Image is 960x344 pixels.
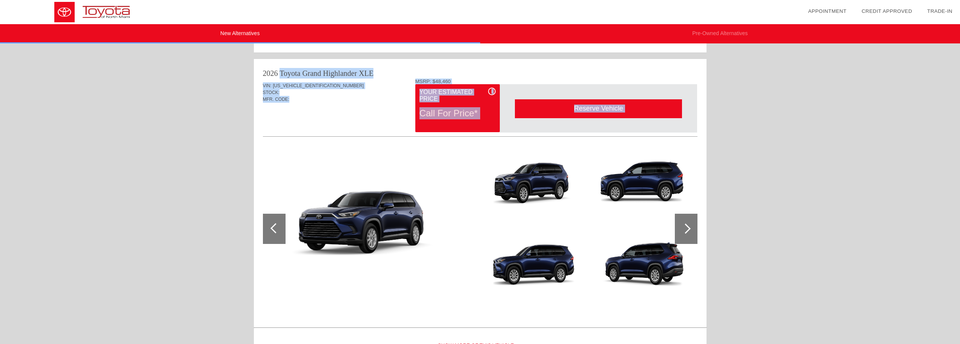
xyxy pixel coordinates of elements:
[515,99,682,118] div: Reserve Vehicle
[263,97,290,102] span: MFR. CODE:
[488,88,496,95] div: i
[359,68,373,79] div: XLE
[590,231,694,309] img: 61e7b9dfb0c4941f5aebc64f7232fdfa.png
[862,8,912,14] a: Credit Approved
[263,114,697,126] div: Quoted on [DATE] 11:37:55 AM
[263,68,357,79] div: 2026 Toyota Grand Highlander
[273,83,364,88] span: [US_VEHICLE_IDENTIFICATION_NUMBER]
[415,79,697,84] div: MSRP: $48,460
[419,103,496,123] div: Call For Price*
[482,231,586,309] img: c216f4d0a951ab5b2f9fe3305163c488.png
[590,149,694,227] img: ce17d06a75d59f9a7adff5e6956322f1.png
[419,88,496,103] div: Your Estimated Price
[263,83,272,88] span: VIN:
[482,149,586,227] img: fb9b8db0036cffb32834a4abbe50a679.png
[808,8,846,14] a: Appointment
[263,90,280,95] span: STOCK:
[263,169,477,289] img: ced1cbbcca9cb5a5c7ef9694a7f59cdb.png
[927,8,952,14] a: Trade-In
